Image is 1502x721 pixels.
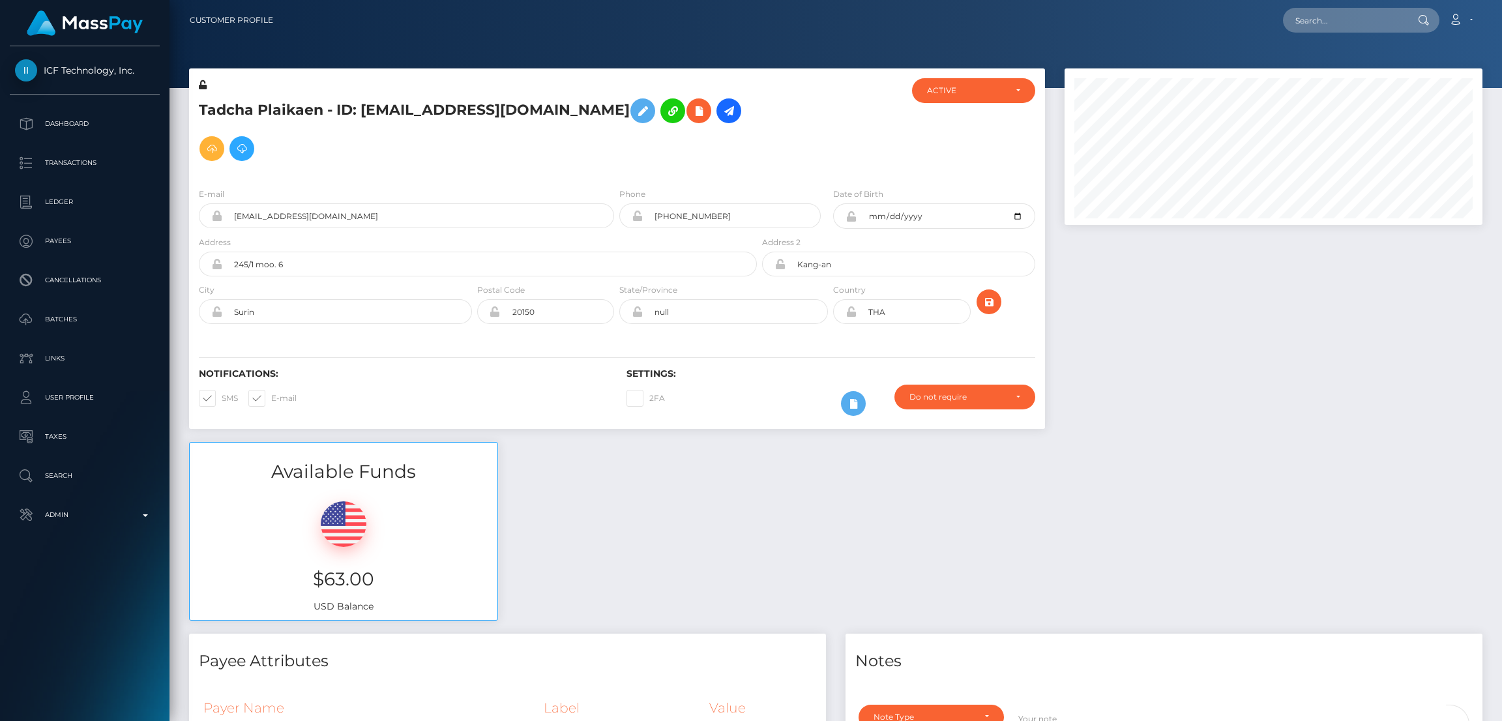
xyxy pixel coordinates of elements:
[199,390,238,407] label: SMS
[10,186,160,218] a: Ledger
[199,188,224,200] label: E-mail
[626,368,1035,379] h6: Settings:
[716,98,741,123] a: Initiate Payout
[619,284,677,296] label: State/Province
[15,349,155,368] p: Links
[10,65,160,76] span: ICF Technology, Inc.
[833,284,866,296] label: Country
[15,114,155,134] p: Dashboard
[10,108,160,140] a: Dashboard
[894,385,1035,409] button: Do not require
[855,650,1473,673] h4: Notes
[10,342,160,375] a: Links
[15,466,155,486] p: Search
[762,237,801,248] label: Address 2
[10,264,160,297] a: Cancellations
[190,485,497,620] div: USD Balance
[27,10,143,36] img: MassPay Logo
[927,85,1005,96] div: ACTIVE
[248,390,297,407] label: E-mail
[909,392,1005,402] div: Do not require
[199,284,214,296] label: City
[15,505,155,525] p: Admin
[199,650,816,673] h4: Payee Attributes
[10,147,160,179] a: Transactions
[15,427,155,447] p: Taxes
[15,192,155,212] p: Ledger
[833,188,883,200] label: Date of Birth
[199,566,488,592] h3: $63.00
[10,303,160,336] a: Batches
[912,78,1035,103] button: ACTIVE
[199,92,750,168] h5: Tadcha Plaikaen - ID: [EMAIL_ADDRESS][DOMAIN_NAME]
[10,420,160,453] a: Taxes
[619,188,645,200] label: Phone
[15,59,37,81] img: ICF Technology, Inc.
[190,459,497,484] h3: Available Funds
[190,7,273,34] a: Customer Profile
[15,231,155,251] p: Payees
[1283,8,1406,33] input: Search...
[10,460,160,492] a: Search
[626,390,665,407] label: 2FA
[15,310,155,329] p: Batches
[477,284,525,296] label: Postal Code
[15,271,155,290] p: Cancellations
[10,381,160,414] a: User Profile
[199,237,231,248] label: Address
[321,501,366,547] img: USD.png
[15,153,155,173] p: Transactions
[15,388,155,407] p: User Profile
[10,499,160,531] a: Admin
[199,368,607,379] h6: Notifications:
[10,225,160,257] a: Payees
